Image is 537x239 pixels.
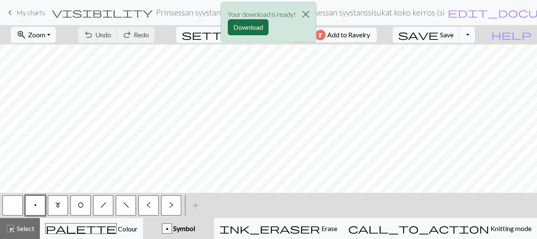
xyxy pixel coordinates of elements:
[343,218,537,239] button: Knitting mode
[16,224,34,232] span: Select
[228,19,268,35] button: Download
[5,223,16,234] span: highlight_alt
[25,195,45,216] button: p
[70,195,91,216] button: O
[162,224,172,234] div: p
[123,202,129,208] span: left leaning decrease
[348,223,489,234] span: call_to_action
[172,224,195,232] span: Symbol
[116,195,136,216] button: f
[34,202,37,208] span: Purl
[190,200,201,211] span: add
[55,202,61,208] span: m1
[489,224,532,232] span: Knitting mode
[296,3,316,26] button: Close
[48,195,68,216] button: m
[143,218,214,239] button: p Symbol
[40,218,143,239] button: Colour
[320,224,337,232] span: Erase
[138,195,159,216] button: <
[146,202,151,208] span: twisted knit
[78,202,84,208] span: yo
[46,223,116,234] span: palette
[117,225,138,233] span: Colour
[161,195,181,216] button: >
[100,202,107,208] span: right leaning decrease
[219,223,320,234] span: ink_eraser
[169,202,173,208] span: twisted purl
[228,9,296,19] p: Your download is ready!
[93,195,113,216] button: h
[214,218,343,239] button: Erase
